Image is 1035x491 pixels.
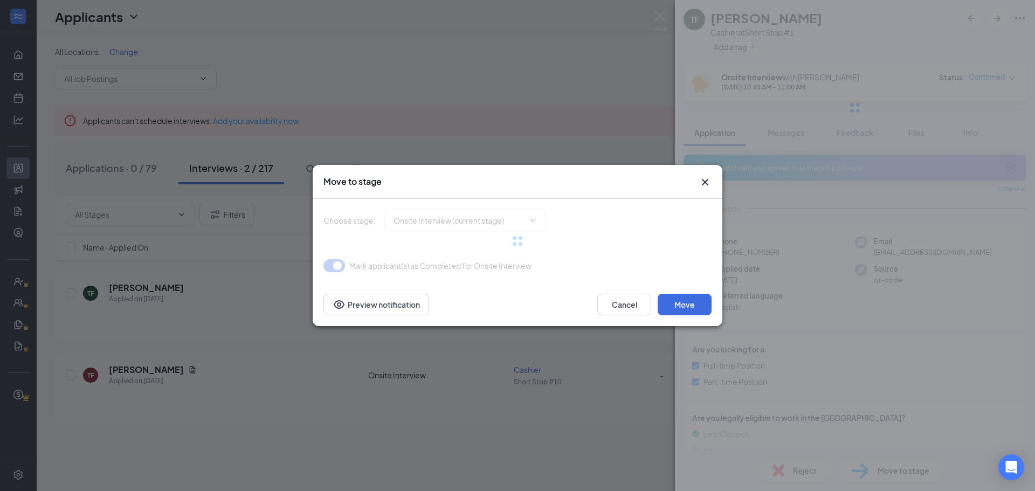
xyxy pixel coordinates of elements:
h3: Move to stage [323,176,382,188]
svg: Eye [333,298,346,311]
svg: Cross [699,176,712,189]
button: Preview notificationEye [323,294,429,315]
button: Move [658,294,712,315]
div: Open Intercom Messenger [998,454,1024,480]
button: Close [699,176,712,189]
button: Cancel [597,294,651,315]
